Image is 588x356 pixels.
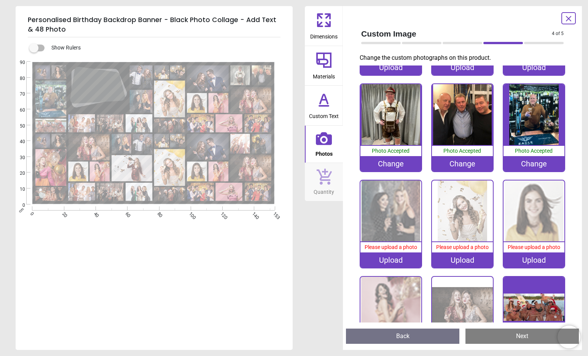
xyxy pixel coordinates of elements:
[28,12,280,37] h5: Personalised Birthday Backdrop Banner - Black Photo Collage - Add Text & 48 Photo
[11,123,25,129] span: 50
[11,186,25,193] span: 10
[310,29,338,41] span: Dimensions
[124,211,129,216] span: 60
[465,329,579,344] button: Next
[309,109,339,120] span: Custom Text
[360,156,421,171] div: Change
[432,156,493,171] div: Change
[34,43,293,53] div: Show Rulers
[271,211,276,216] span: 153
[61,211,65,216] span: 20
[314,185,334,196] span: Quantity
[11,107,25,113] span: 60
[504,156,564,171] div: Change
[361,28,552,39] span: Custom Image
[305,163,343,201] button: Quantity
[156,211,161,216] span: 80
[360,252,421,268] div: Upload
[251,211,256,216] span: 140
[346,329,459,344] button: Back
[504,60,564,75] div: Upload
[360,60,421,75] div: Upload
[305,86,343,125] button: Custom Text
[436,244,489,250] span: Please upload a photo
[187,211,192,216] span: 100
[508,244,560,250] span: Please upload a photo
[360,54,570,62] p: Change the custom photographs on this product.
[432,60,493,75] div: Upload
[316,147,333,158] span: Photos
[305,6,343,46] button: Dimensions
[11,59,25,66] span: 90
[92,211,97,216] span: 40
[219,211,224,216] span: 120
[305,46,343,86] button: Materials
[365,244,417,250] span: Please upload a photo
[11,155,25,161] span: 30
[432,252,493,268] div: Upload
[29,211,34,216] span: 0
[443,148,481,154] span: Photo Accepted
[305,126,343,163] button: Photos
[504,252,564,268] div: Upload
[11,75,25,82] span: 80
[558,326,580,348] iframe: Brevo live chat
[11,91,25,97] span: 70
[11,202,25,209] span: 0
[552,30,564,37] span: 4 of 5
[11,170,25,177] span: 20
[18,207,25,214] span: cm
[515,148,553,154] span: Photo Accepted
[11,139,25,145] span: 40
[313,69,335,81] span: Materials
[372,148,410,154] span: Photo Accepted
